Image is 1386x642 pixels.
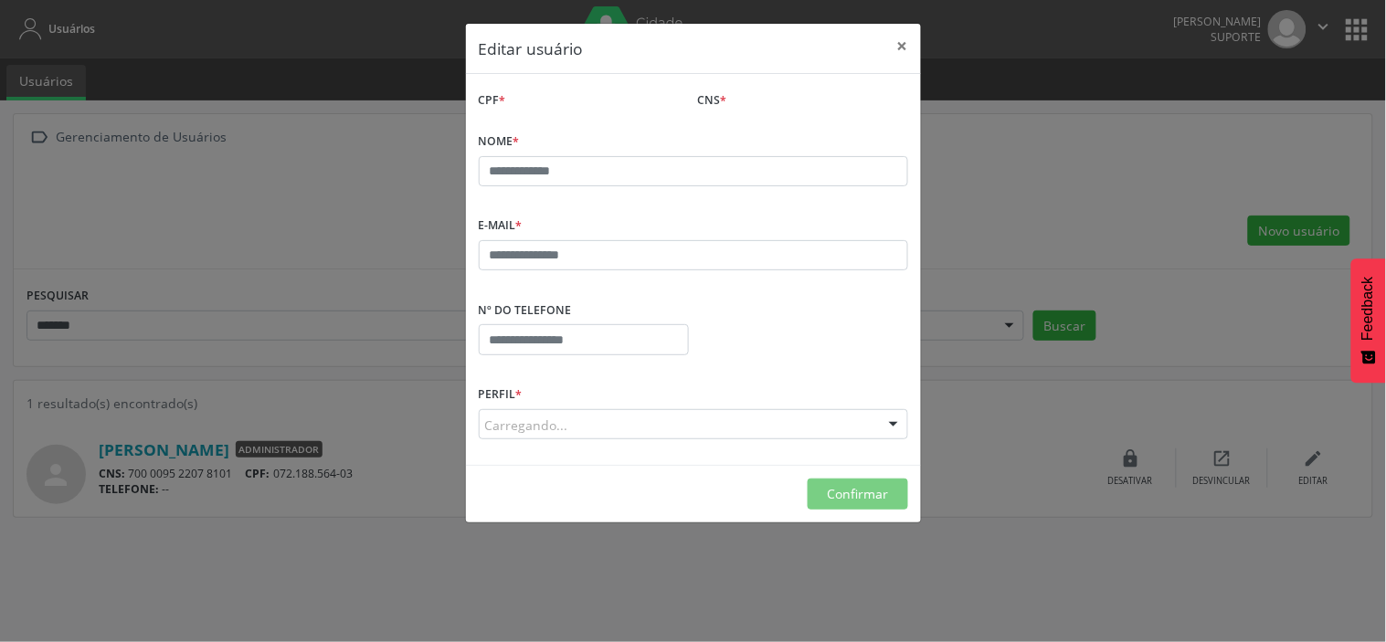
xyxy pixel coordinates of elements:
button: Confirmar [808,479,908,510]
label: Nome [479,128,520,156]
label: Perfil [479,381,523,409]
label: Nº do Telefone [479,296,572,324]
label: E-mail [479,212,523,240]
span: Carregando... [485,416,568,435]
button: Feedback - Mostrar pesquisa [1351,258,1386,383]
h5: Editar usuário [479,37,584,60]
span: Feedback [1360,277,1377,341]
label: CPF [479,87,506,115]
button: Close [884,24,921,68]
label: CNS [698,87,727,115]
span: Confirmar [827,485,888,502]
